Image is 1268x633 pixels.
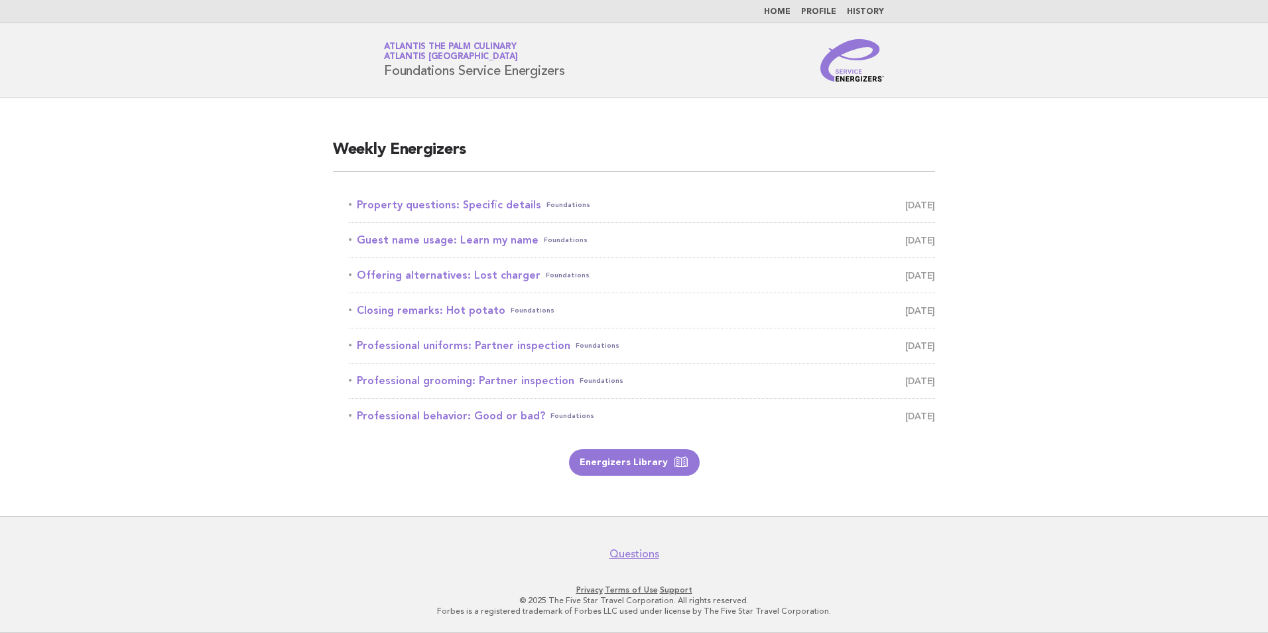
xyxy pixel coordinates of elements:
[228,585,1040,595] p: · ·
[609,547,659,561] a: Questions
[905,407,935,425] span: [DATE]
[569,449,700,476] a: Energizers Library
[580,372,623,390] span: Foundations
[801,8,836,16] a: Profile
[228,606,1040,616] p: Forbes is a registered trademark of Forbes LLC used under license by The Five Star Travel Corpora...
[349,231,935,249] a: Guest name usage: Learn my nameFoundations [DATE]
[905,301,935,320] span: [DATE]
[576,585,603,595] a: Privacy
[905,231,935,249] span: [DATE]
[660,585,692,595] a: Support
[820,39,884,82] img: Service Energizers
[228,595,1040,606] p: © 2025 The Five Star Travel Corporation. All rights reserved.
[511,301,554,320] span: Foundations
[905,196,935,214] span: [DATE]
[384,42,518,61] a: Atlantis The Palm CulinaryAtlantis [GEOGRAPHIC_DATA]
[905,266,935,285] span: [DATE]
[384,43,565,78] h1: Foundations Service Energizers
[349,407,935,425] a: Professional behavior: Good or bad?Foundations [DATE]
[764,8,791,16] a: Home
[544,231,588,249] span: Foundations
[349,336,935,355] a: Professional uniforms: Partner inspectionFoundations [DATE]
[349,372,935,390] a: Professional grooming: Partner inspectionFoundations [DATE]
[550,407,594,425] span: Foundations
[546,266,590,285] span: Foundations
[905,372,935,390] span: [DATE]
[605,585,658,595] a: Terms of Use
[349,266,935,285] a: Offering alternatives: Lost chargerFoundations [DATE]
[905,336,935,355] span: [DATE]
[384,53,518,62] span: Atlantis [GEOGRAPHIC_DATA]
[847,8,884,16] a: History
[349,301,935,320] a: Closing remarks: Hot potatoFoundations [DATE]
[576,336,619,355] span: Foundations
[546,196,590,214] span: Foundations
[349,196,935,214] a: Property questions: Specific detailsFoundations [DATE]
[333,139,935,172] h2: Weekly Energizers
